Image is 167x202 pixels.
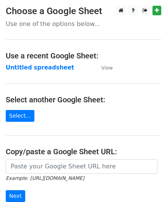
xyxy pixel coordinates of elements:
input: Paste your Google Sheet URL here [6,159,157,174]
a: Select... [6,110,34,122]
h4: Copy/paste a Google Sheet URL: [6,147,161,156]
a: Untitled spreadsheet [6,64,74,71]
small: Example: [URL][DOMAIN_NAME] [6,175,84,181]
a: View [94,64,113,71]
input: Next [6,190,25,202]
h4: Use a recent Google Sheet: [6,51,161,60]
p: Use one of the options below... [6,20,161,28]
h4: Select another Google Sheet: [6,95,161,104]
h3: Choose a Google Sheet [6,6,161,17]
small: View [101,65,113,71]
